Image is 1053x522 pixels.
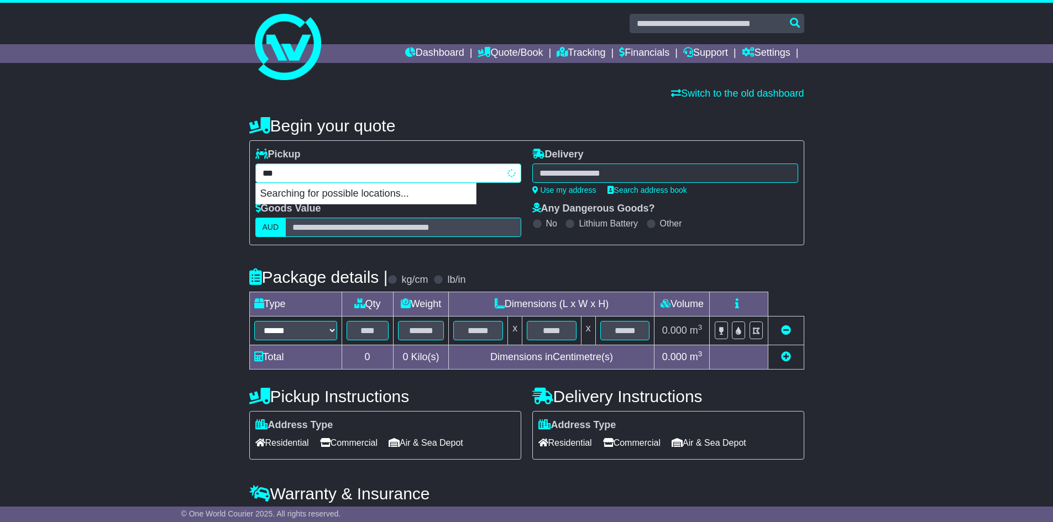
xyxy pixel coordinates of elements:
span: Air & Sea Depot [389,434,463,451]
span: Air & Sea Depot [672,434,746,451]
span: 0 [402,351,408,362]
label: lb/in [447,274,465,286]
a: Settings [742,44,790,63]
label: Delivery [532,149,584,161]
label: Other [660,218,682,229]
h4: Warranty & Insurance [249,484,804,503]
label: Address Type [255,419,333,431]
td: Kilo(s) [393,345,449,370]
label: Pickup [255,149,301,161]
td: x [581,317,595,345]
span: © One World Courier 2025. All rights reserved. [181,509,341,518]
h4: Package details | [249,268,388,286]
td: Qty [342,292,393,317]
td: Type [249,292,342,317]
a: Dashboard [405,44,464,63]
span: m [690,325,703,336]
typeahead: Please provide city [255,164,521,183]
h4: Pickup Instructions [249,387,521,405]
td: Dimensions in Centimetre(s) [449,345,654,370]
label: Any Dangerous Goods? [532,203,655,215]
td: x [508,317,522,345]
a: Switch to the old dashboard [671,88,804,99]
span: m [690,351,703,362]
a: Support [683,44,728,63]
h4: Begin your quote [249,117,804,135]
h4: Delivery Instructions [532,387,804,405]
a: Search address book [607,186,687,194]
a: Quote/Book [478,44,543,63]
span: Residential [538,434,592,451]
span: Commercial [320,434,378,451]
td: Total [249,345,342,370]
td: 0 [342,345,393,370]
a: Tracking [557,44,605,63]
label: kg/cm [401,274,428,286]
label: AUD [255,218,286,237]
a: Remove this item [781,325,791,336]
sup: 3 [698,323,703,331]
label: Goods Value [255,203,321,215]
span: 0.000 [662,351,687,362]
span: Commercial [603,434,661,451]
label: Lithium Battery [579,218,638,229]
a: Add new item [781,351,791,362]
td: Volume [654,292,710,317]
a: Use my address [532,186,596,194]
p: Searching for possible locations... [256,183,476,204]
label: Address Type [538,419,616,431]
label: No [546,218,557,229]
td: Dimensions (L x W x H) [449,292,654,317]
a: Financials [619,44,669,63]
sup: 3 [698,350,703,358]
span: 0.000 [662,325,687,336]
span: Residential [255,434,309,451]
td: Weight [393,292,449,317]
